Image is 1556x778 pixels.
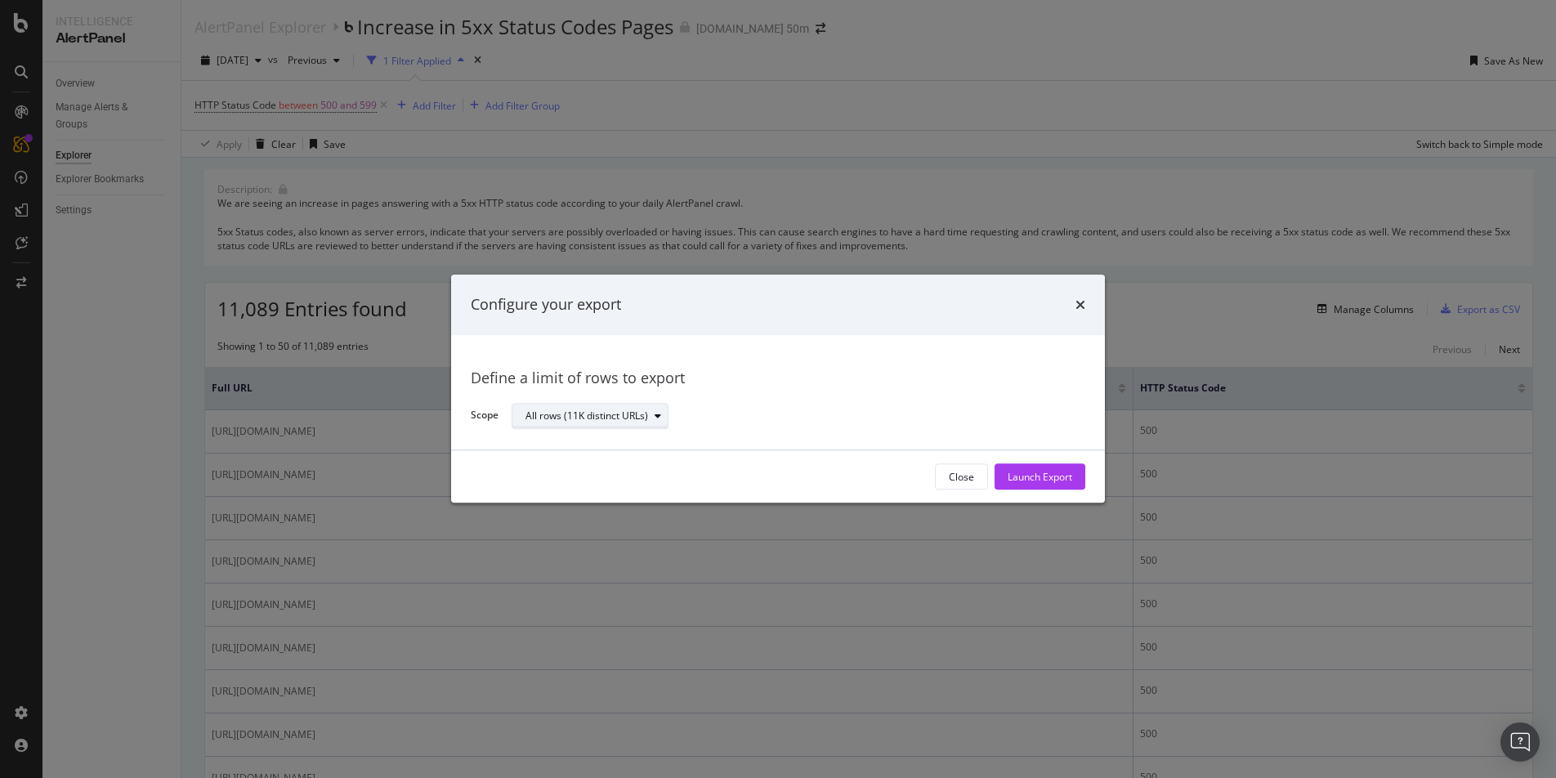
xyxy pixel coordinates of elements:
div: times [1075,294,1085,315]
div: All rows (11K distinct URLs) [525,411,648,421]
button: Launch Export [995,464,1085,490]
div: Configure your export [471,294,621,315]
label: Scope [471,409,499,427]
button: Close [935,464,988,490]
div: Close [949,470,974,484]
div: modal [451,275,1105,503]
div: Launch Export [1008,470,1072,484]
div: Define a limit of rows to export [471,368,1085,389]
button: All rows (11K distinct URLs) [512,403,668,429]
div: Open Intercom Messenger [1500,722,1540,762]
